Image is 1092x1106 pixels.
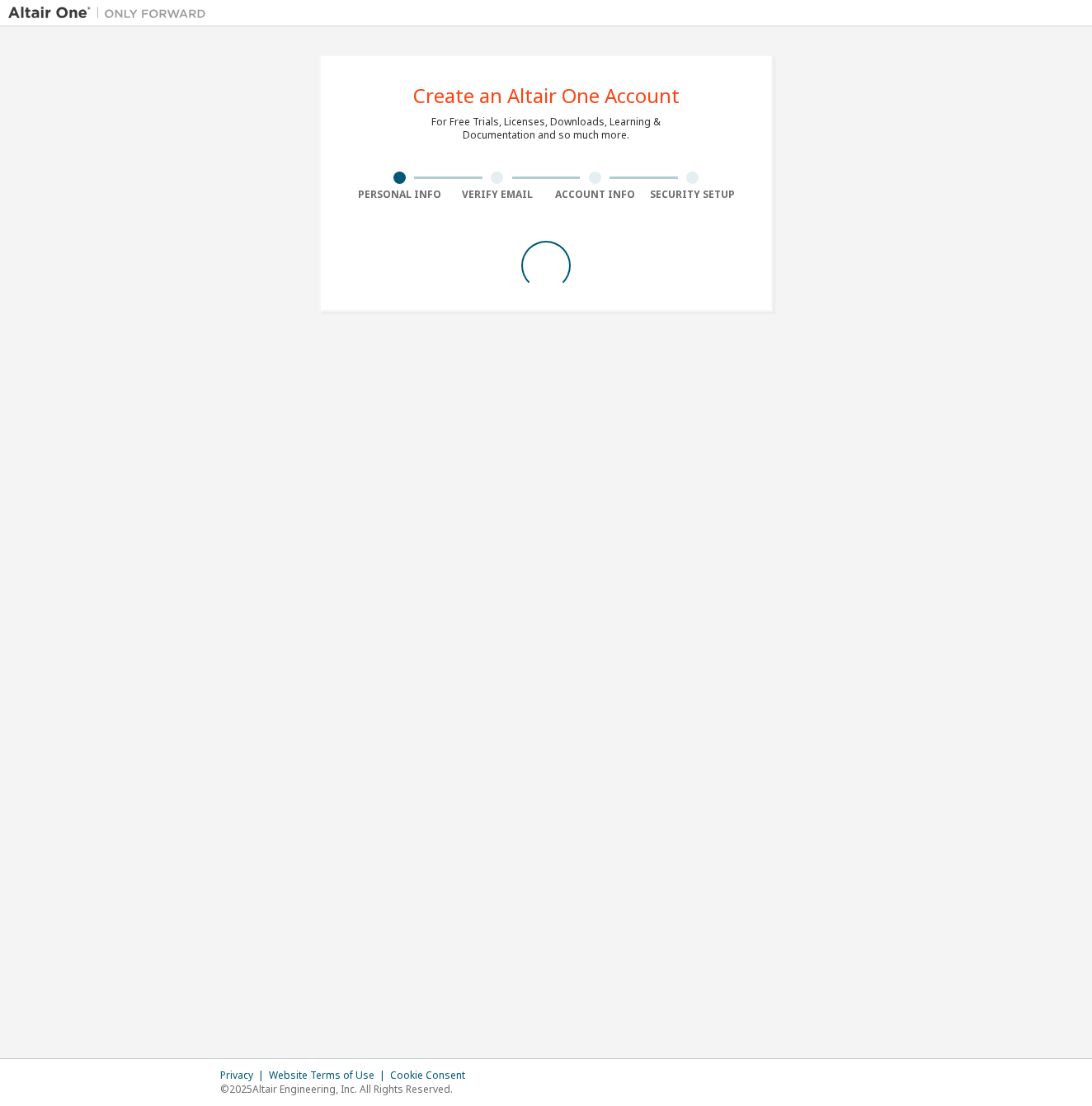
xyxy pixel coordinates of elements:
div: Website Terms of Use [269,1069,390,1082]
div: Cookie Consent [390,1069,475,1082]
div: Privacy [220,1069,269,1082]
div: Personal Info [351,188,449,201]
p: © 2025 Altair Engineering, Inc. All Rights Reserved. [220,1082,475,1096]
div: Security Setup [644,188,742,201]
div: Account Info [546,188,644,201]
div: Verify Email [449,188,547,201]
div: For Free Trials, Licenses, Downloads, Learning & Documentation and so much more. [431,115,661,142]
div: Create an Altair One Account [413,86,680,106]
img: Altair One [8,5,214,21]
